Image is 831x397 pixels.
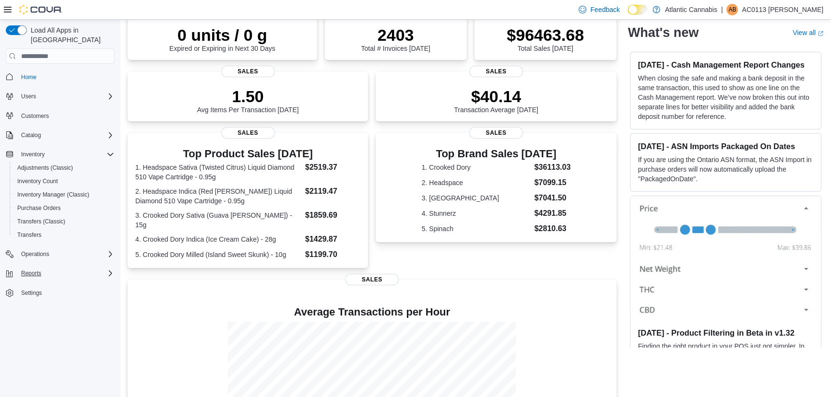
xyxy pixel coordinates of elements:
[305,210,360,221] dd: $1859.69
[13,175,62,187] a: Inventory Count
[818,30,823,36] svg: External link
[793,29,823,36] a: View allExternal link
[21,250,49,258] span: Operations
[17,287,46,299] a: Settings
[13,189,93,200] a: Inventory Manager (Classic)
[361,25,430,52] div: Total # Invoices [DATE]
[305,186,360,197] dd: $2119.47
[17,204,61,212] span: Purchase Orders
[135,250,301,259] dt: 5. Crooked Dory Milled (Island Sweet Skunk) - 10g
[13,175,114,187] span: Inventory Count
[17,248,53,260] button: Operations
[628,25,699,40] h2: What's new
[305,234,360,245] dd: $1429.87
[17,71,40,83] a: Home
[197,87,299,114] div: Avg Items Per Transaction [DATE]
[21,131,41,139] span: Catalog
[10,175,118,188] button: Inventory Count
[361,25,430,45] p: 2403
[17,91,114,102] span: Users
[422,163,531,172] dt: 1. Crooked Dory
[305,162,360,173] dd: $2519.37
[17,149,114,160] span: Inventory
[534,162,571,173] dd: $36113.03
[13,202,65,214] a: Purchase Orders
[534,177,571,188] dd: $7099.15
[638,141,813,151] h3: [DATE] - ASN Imports Packaged On Dates
[135,306,609,318] h4: Average Transactions per Hour
[13,202,114,214] span: Purchase Orders
[17,129,45,141] button: Catalog
[13,162,114,174] span: Adjustments (Classic)
[13,216,114,227] span: Transfers (Classic)
[13,229,45,241] a: Transfers
[221,127,275,139] span: Sales
[10,161,118,175] button: Adjustments (Classic)
[17,70,114,82] span: Home
[17,110,53,122] a: Customers
[6,66,114,325] nav: Complex example
[534,192,571,204] dd: $7041.50
[17,129,114,141] span: Catalog
[19,5,62,14] img: Cova
[135,148,360,160] h3: Top Product Sales [DATE]
[422,209,531,218] dt: 4. Stunnerz
[742,4,823,15] p: AC0113 [PERSON_NAME]
[169,25,275,52] div: Expired or Expiring in Next 30 Days
[721,4,723,15] p: |
[197,87,299,106] p: 1.50
[422,193,531,203] dt: 3. [GEOGRAPHIC_DATA]
[2,148,118,161] button: Inventory
[345,274,399,285] span: Sales
[2,90,118,103] button: Users
[507,25,584,45] p: $96463.68
[17,218,65,225] span: Transfers (Classic)
[2,267,118,280] button: Reports
[469,127,523,139] span: Sales
[10,228,118,242] button: Transfers
[135,187,301,206] dt: 2. Headspace Indica (Red [PERSON_NAME]) Liquid Diamond 510 Vape Cartridge - 0.95g
[469,66,523,77] span: Sales
[13,229,114,241] span: Transfers
[638,155,813,184] p: If you are using the Ontario ASN format, the ASN Import in purchase orders will now automatically...
[638,73,813,121] p: When closing the safe and making a bank deposit in the same transaction, this used to show as one...
[21,151,45,158] span: Inventory
[454,87,538,106] p: $40.14
[17,149,48,160] button: Inventory
[628,5,648,15] input: Dark Mode
[422,224,531,234] dt: 5. Spinach
[10,201,118,215] button: Purchase Orders
[17,110,114,122] span: Customers
[638,327,813,337] h3: [DATE] - Product Filtering in Beta in v1.32
[590,5,619,14] span: Feedback
[13,162,77,174] a: Adjustments (Classic)
[422,178,531,187] dt: 2. Headspace
[422,148,571,160] h3: Top Brand Sales [DATE]
[10,188,118,201] button: Inventory Manager (Classic)
[2,247,118,261] button: Operations
[2,70,118,83] button: Home
[17,268,45,279] button: Reports
[17,268,114,279] span: Reports
[221,66,275,77] span: Sales
[2,128,118,142] button: Catalog
[135,163,301,182] dt: 1. Headspace Sativa (Twisted Citrus) Liquid Diamond 510 Vape Cartridge - 0.95g
[665,4,717,15] p: Atlantic Cannabis
[135,210,301,230] dt: 3. Crooked Dory Sativa (Guava [PERSON_NAME]) - 15g
[534,223,571,234] dd: $2810.63
[305,249,360,260] dd: $1199.70
[17,287,114,299] span: Settings
[21,73,36,81] span: Home
[21,269,41,277] span: Reports
[135,234,301,244] dt: 4. Crooked Dory Indica (Ice Cream Cake) - 28g
[454,87,538,114] div: Transaction Average [DATE]
[638,60,813,70] h3: [DATE] - Cash Management Report Changes
[17,164,73,172] span: Adjustments (Classic)
[21,289,42,297] span: Settings
[507,25,584,52] div: Total Sales [DATE]
[726,4,738,15] div: AC0113 Baker Jory
[728,4,736,15] span: AB
[2,109,118,123] button: Customers
[13,189,114,200] span: Inventory Manager (Classic)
